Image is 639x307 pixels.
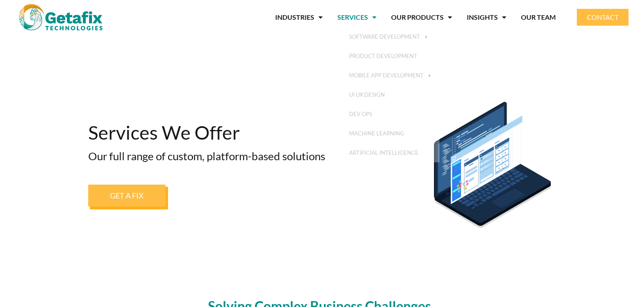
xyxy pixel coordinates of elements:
[110,192,144,199] span: GET A FIX
[275,8,323,27] a: INDUSTRIES
[337,8,376,27] a: SERVICES
[19,4,103,30] img: web and mobile application development company
[126,8,556,27] nav: Menu
[337,46,439,66] a: PRODUCT DEVELOPMENT
[434,102,551,228] img: Web And Mobile App Development Services
[577,9,628,26] a: CONTACT
[337,27,439,162] ul: SERVICES
[521,8,556,27] a: OUR TEAM
[88,185,166,206] a: GET A FIX
[337,66,439,85] a: MOBILE APP DEVELOPMENT
[587,14,618,21] span: CONTACT
[88,123,339,142] h1: Services We Offer
[88,151,339,161] h2: Our full range of custom, platform-based solutions
[337,143,439,162] a: ARTIFICIAL INTELLIGENCE
[467,8,506,27] a: INSIGHTS
[337,124,439,143] a: MACHINE LEARNING
[337,85,439,104] a: UI UX DESIGN
[391,8,452,27] a: OUR PRODUCTS
[337,27,439,46] a: SOFTWARE DEVELOPMENT
[337,104,439,124] a: DEV OPS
